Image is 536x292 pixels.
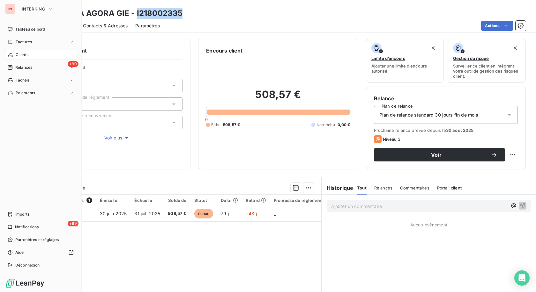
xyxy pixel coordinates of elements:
span: Échu [211,122,220,128]
span: +99 [68,61,78,67]
span: Paiements [16,90,35,96]
span: Non-échu [316,122,335,128]
span: Paramètres et réglages [15,237,59,243]
span: Limite d’encours [371,56,405,61]
span: 1 [86,197,92,203]
span: Clients [16,52,28,58]
button: Limite d’encoursAjouter une limite d’encours autorisé [366,39,444,83]
span: Factures [16,39,32,45]
span: 0,00 € [338,122,350,128]
a: Aide [5,247,76,258]
span: Surveiller ce client en intégrant votre outil de gestion des risques client. [453,63,520,79]
h6: Informations client [39,47,182,54]
div: Statut [194,198,213,203]
span: INTERKING [22,6,45,11]
span: Plan de relance standard 30 jours fin de mois [379,112,479,118]
button: Voir [374,148,505,161]
span: échue [194,209,213,218]
span: Propriétés Client [51,65,182,74]
span: Ajouter une limite d’encours autorisé [371,63,439,74]
div: Émise le [100,198,127,203]
span: 30 juin 2025 [100,211,127,216]
span: Relances [374,185,392,190]
span: 508,57 € [168,210,186,217]
span: Gestion du risque [453,56,489,61]
span: Déconnexion [15,262,40,268]
span: Prochaine relance prévue depuis le [374,128,518,133]
span: 0 [205,117,208,122]
span: Tableau de bord [15,26,45,32]
h6: Historique [322,184,354,192]
div: Promesse de règlement [274,198,323,203]
div: Retard [246,198,266,203]
span: 79 j [221,211,229,216]
span: Voir [382,152,491,157]
span: Aide [15,250,24,255]
span: Notifications [15,224,39,230]
span: Tout [357,185,367,190]
div: Échue le [134,198,160,203]
span: 508,57 € [223,122,240,128]
button: Gestion du risqueSurveiller ce client en intégrant votre outil de gestion des risques client. [448,39,526,83]
span: +99 [68,221,78,226]
span: Paramètres [135,23,160,29]
button: Voir plus [51,134,182,141]
div: IN [5,4,15,14]
h6: Encours client [206,47,242,54]
span: Niveau 3 [383,137,400,142]
span: Commentaires [400,185,429,190]
h6: Relance [374,95,518,102]
span: Tâches [16,77,29,83]
div: Solde dû [168,198,186,203]
span: 31 juil. 2025 [134,211,160,216]
span: Voir plus [104,135,130,141]
span: Aucun évènement [410,222,447,227]
button: Actions [481,21,513,31]
div: Délai [221,198,238,203]
h2: 508,57 € [206,88,350,107]
span: Portail client [437,185,462,190]
span: Imports [15,211,29,217]
span: +48 j [246,211,257,216]
span: Contacts & Adresses [83,23,128,29]
img: Logo LeanPay [5,278,45,288]
h3: COVEA AGORA GIE - I218002335 [56,8,182,19]
span: _ [274,211,276,216]
span: 30 août 2025 [446,128,474,133]
div: Open Intercom Messenger [514,270,530,286]
span: Relances [15,65,32,70]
